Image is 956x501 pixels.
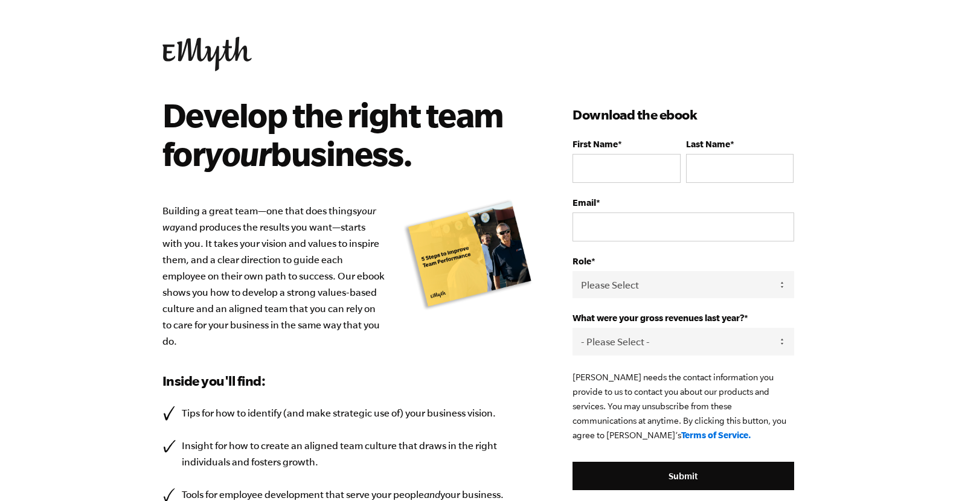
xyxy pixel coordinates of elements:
input: Submit [573,462,794,491]
span: Role [573,256,591,266]
em: and [424,489,440,500]
h3: Download the ebook [573,105,794,124]
h2: Develop the right team for business. [162,95,519,173]
span: Last Name [686,139,730,149]
p: [PERSON_NAME] needs the contact information you provide to us to contact you about our products a... [573,370,794,442]
li: Tips for how to identify (and make strategic use of) your business vision. [162,405,537,421]
p: Building a great team—one that does things and produces the results you want—starts with you. It ... [162,203,537,349]
span: Email [573,197,596,208]
img: emyth-business-coaching-free-employee-ebook [403,192,536,316]
i: your [205,135,271,172]
i: your way [162,205,376,232]
h3: Inside you'll find: [162,371,537,391]
img: EMyth [162,37,252,71]
li: Insight for how to create an aligned team culture that draws in the right individuals and fosters... [162,438,537,470]
span: What were your gross revenues last year? [573,313,744,323]
a: Terms of Service. [681,430,751,440]
iframe: Chat Widget [896,443,956,501]
span: First Name [573,139,618,149]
